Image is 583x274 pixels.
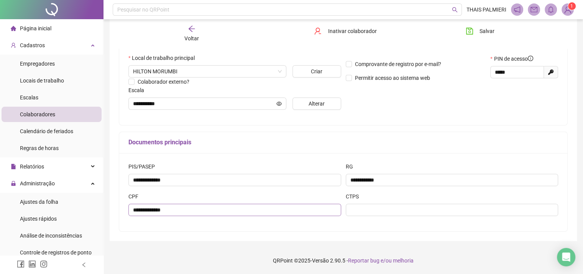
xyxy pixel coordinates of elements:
span: Administração [20,180,55,187]
span: left [81,262,87,267]
label: PIS/PASEP [128,162,160,171]
span: search [452,7,458,13]
span: Análise de inconsistências [20,233,82,239]
span: mail [530,6,537,13]
span: Versão [312,257,329,264]
div: Open Intercom Messenger [557,248,575,266]
span: Página inicial [20,25,51,31]
span: home [11,25,16,31]
span: lock [11,180,16,186]
span: AV. DAS NAÇÕES UNIDAS, 12901 - CIDADE MONÇÕES, SÃO PAULO - SP, 04578-000 [133,66,282,77]
span: Colaborador externo? [138,79,189,85]
h5: Documentos principais [128,138,558,147]
sup: Atualize o seu contato no menu Meus Dados [568,2,576,10]
span: arrow-left [188,25,195,33]
span: Escalas [20,94,38,101]
span: Relatórios [20,163,44,170]
span: Alterar [309,99,325,108]
span: Reportar bug e/ou melhoria [348,257,414,264]
span: Controle de registros de ponto [20,249,92,256]
span: Permitir acesso ao sistema web [355,75,430,81]
img: 91134 [562,4,573,15]
span: 1 [570,3,573,9]
span: notification [514,6,521,13]
span: user-add [11,42,16,48]
span: Cadastros [20,42,45,48]
span: eye [276,101,282,106]
span: linkedin [28,260,36,268]
button: Alterar [292,97,341,110]
span: info-circle [528,56,533,61]
span: Calendário de feriados [20,128,73,134]
label: Local de trabalho principal [128,54,200,62]
span: Empregadores [20,61,55,67]
span: Ajustes da folha [20,199,58,205]
span: Ajustes rápidos [20,216,57,222]
button: Inativar colaborador [308,25,382,37]
span: instagram [40,260,48,268]
label: RG [346,162,358,171]
span: PIN de acesso [494,54,533,63]
span: Criar [311,67,322,76]
span: Comprovante de registro por e-mail? [355,61,441,67]
span: user-delete [314,27,322,35]
button: Salvar [460,25,500,37]
span: file [11,163,16,169]
span: facebook [17,260,25,268]
label: Escala [128,86,149,94]
span: Regras de horas [20,145,59,151]
span: Salvar [480,27,494,35]
span: Inativar colaborador [328,27,376,35]
label: CPF [128,192,143,201]
footer: QRPoint © 2025 - 2.90.5 - [103,247,583,274]
span: save [466,27,473,35]
span: Voltar [184,35,199,41]
span: Colaboradores [20,111,55,117]
span: bell [547,6,554,13]
button: Criar [292,65,341,78]
span: Locais de trabalho [20,78,64,84]
span: THAIS PALMIERI [466,5,506,14]
label: CTPS [346,192,364,201]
